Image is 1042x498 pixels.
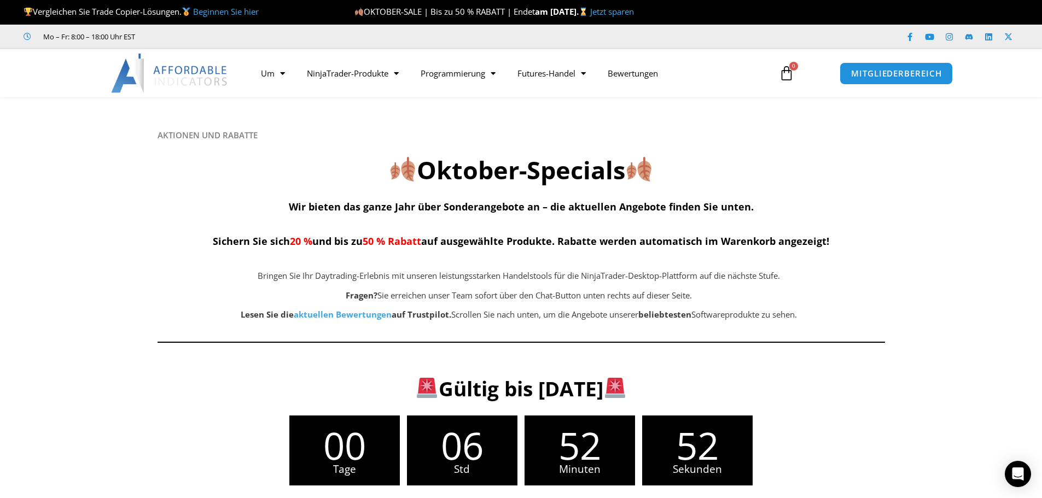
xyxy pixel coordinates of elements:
[627,157,651,181] img: 🍂
[517,68,575,79] font: Futures-Handel
[608,68,658,79] font: Bewertungen
[333,462,356,476] font: Tage
[535,6,579,17] font: am [DATE].
[182,8,190,16] img: 🥇
[579,8,587,16] img: ⌛
[323,419,366,471] font: 00
[421,235,829,248] font: auf ausgewählte Produkte. Rabatte werden automatisch im Warenkorb angezeigt!
[364,6,535,17] font: OKTOBER-SALE | Bis zu 50 % RABATT | Endet
[605,378,625,398] img: 🚨
[558,419,601,471] font: 52
[213,235,290,248] font: Sichern Sie sich
[294,309,392,320] a: aktuellen Bewertungen
[840,62,953,85] a: MITGLIEDERBEREICH
[290,235,312,248] font: 20 %
[851,68,941,79] font: MITGLIEDERBEREICH
[24,8,32,16] img: 🏆
[421,68,485,79] font: Programmierung
[1005,461,1031,487] div: Open Intercom Messenger
[355,8,363,16] img: 🍂
[792,62,795,69] font: 0
[258,270,780,281] font: Bringen Sie Ihr Daytrading-Erlebnis mit unseren leistungsstarken Handelstools für die NinjaTrader...
[296,61,410,86] a: NinjaTrader-Produkte
[417,153,625,186] font: Oktober-Specials
[454,462,470,476] font: Std
[391,157,415,181] img: 🍂
[111,54,229,93] img: LogoAI | Erschwingliche Indikatoren – NinjaTrader
[762,57,811,89] a: 0
[417,378,437,398] img: 🚨
[363,235,421,248] font: 50 % Rabatt
[261,68,275,79] font: Um
[507,61,597,86] a: Futures-Handel
[193,6,259,17] a: Beginnen Sie hier
[392,309,451,320] font: auf Trustpilot.
[559,462,601,476] font: Minuten
[43,32,135,42] font: Mo – Fr: 8:00 – 18:00 Uhr EST
[676,419,719,471] font: 52
[241,309,294,320] font: Lesen Sie die
[590,6,634,17] a: Jetzt sparen
[312,235,363,248] font: und bis zu
[441,419,484,471] font: 06
[673,462,722,476] font: Sekunden
[439,374,603,402] font: Gültig bis [DATE]
[33,6,182,17] font: Vergleichen Sie Trade Copier-Lösungen.
[597,61,669,86] a: Bewertungen
[289,200,754,213] font: Wir bieten das ganze Jahr über Sonderangebote an – die aktuellen Angebote finden Sie unten.
[638,309,691,320] font: beliebtesten
[691,309,797,320] font: Softwareprodukte zu sehen.
[410,61,507,86] a: Programmierung
[250,61,766,86] nav: Speisekarte
[377,290,692,301] font: Sie erreichen unser Team sofort über den Chat-Button unten rechts auf dieser Seite.
[250,61,296,86] a: Um
[307,68,388,79] font: NinjaTrader-Produkte
[150,31,315,42] iframe: Kundenbewertungen powered by Trustpilot
[158,130,258,140] font: AKTIONEN UND RABATTE
[451,309,638,320] font: Scrollen Sie nach unten, um die Angebote unserer
[346,290,377,301] font: Fragen?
